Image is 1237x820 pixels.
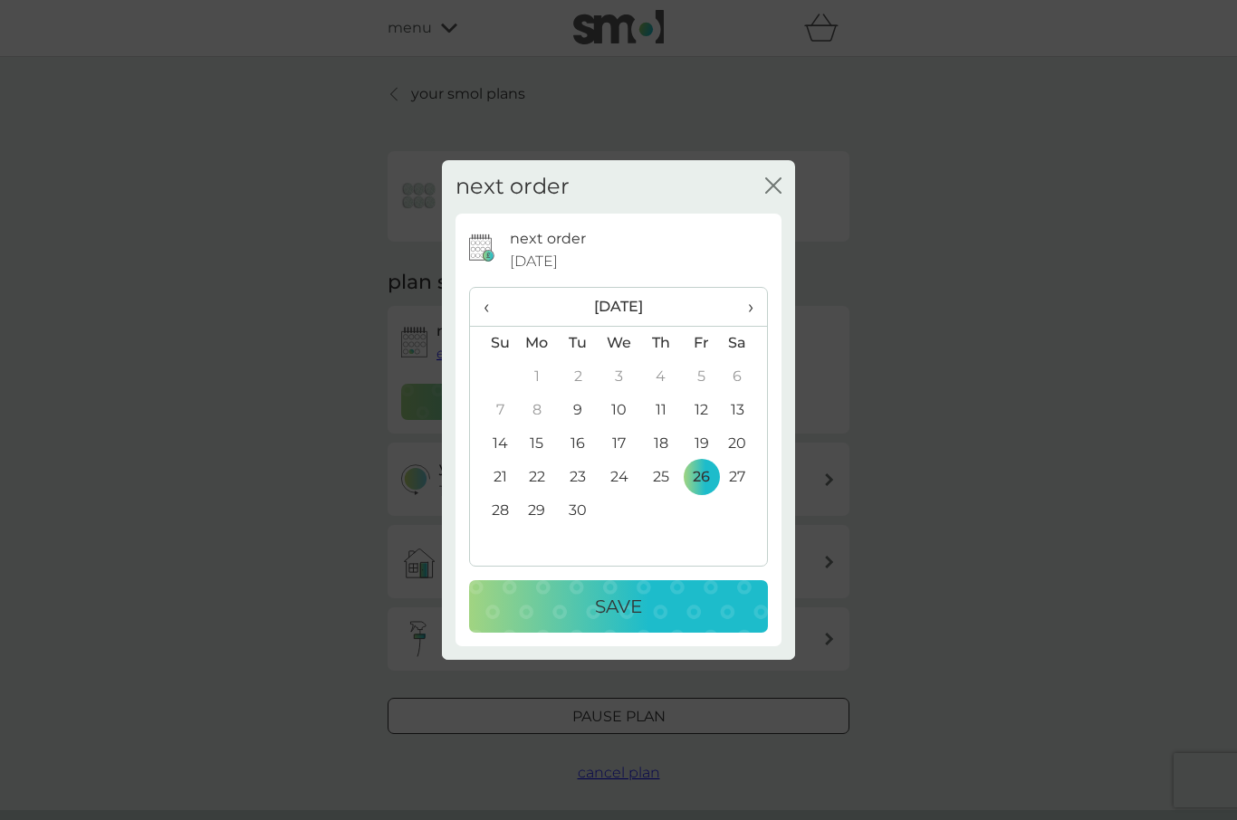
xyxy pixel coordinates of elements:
td: 29 [516,494,558,528]
td: 14 [470,427,516,461]
td: 8 [516,394,558,427]
td: 2 [558,360,599,394]
td: 28 [470,494,516,528]
th: Tu [558,326,599,360]
td: 24 [599,461,640,494]
p: Save [595,592,642,621]
button: Save [469,580,768,633]
td: 11 [640,394,681,427]
td: 13 [722,394,767,427]
td: 26 [681,461,722,494]
td: 22 [516,461,558,494]
button: close [765,177,782,196]
th: Su [470,326,516,360]
th: Th [640,326,681,360]
td: 20 [722,427,767,461]
th: Sa [722,326,767,360]
td: 9 [558,394,599,427]
td: 30 [558,494,599,528]
th: [DATE] [516,288,722,327]
td: 5 [681,360,722,394]
td: 12 [681,394,722,427]
th: Mo [516,326,558,360]
td: 18 [640,427,681,461]
td: 6 [722,360,767,394]
h2: next order [455,174,570,200]
td: 4 [640,360,681,394]
td: 7 [470,394,516,427]
td: 3 [599,360,640,394]
td: 23 [558,461,599,494]
th: Fr [681,326,722,360]
span: › [735,288,753,326]
span: ‹ [484,288,503,326]
td: 16 [558,427,599,461]
td: 15 [516,427,558,461]
td: 25 [640,461,681,494]
td: 17 [599,427,640,461]
p: next order [510,227,586,251]
td: 1 [516,360,558,394]
td: 27 [722,461,767,494]
span: [DATE] [510,250,558,273]
td: 21 [470,461,516,494]
th: We [599,326,640,360]
td: 19 [681,427,722,461]
td: 10 [599,394,640,427]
